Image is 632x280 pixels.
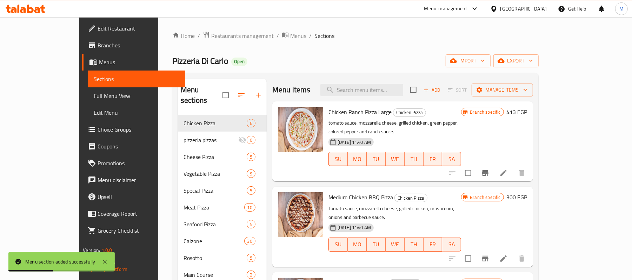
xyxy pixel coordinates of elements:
span: Medium Chicken BBQ Pizza [328,192,393,202]
span: Coupons [98,142,179,151]
div: Vegetable Pizza [184,169,247,178]
button: import [446,54,491,67]
li: / [198,32,200,40]
span: Pizzeria Di Carlo [172,53,228,69]
span: Select to update [461,166,475,180]
span: 5 [247,154,255,160]
button: Branch-specific-item [477,165,494,181]
span: Restaurants management [211,32,274,40]
a: Coverage Report [82,205,185,222]
span: SA [445,239,458,249]
div: Open [231,58,247,66]
span: 5 [247,187,255,194]
button: TH [405,152,424,166]
span: Grocery Checklist [98,226,179,235]
span: Chicken Pizza [395,194,427,202]
span: Seafood Pizza [184,220,247,228]
span: Promotions [98,159,179,167]
span: Edit Menu [94,108,179,117]
span: Branch specific [467,109,503,115]
span: WE [388,154,402,164]
img: Chicken Ranch Pizza Large [278,107,323,152]
span: TH [407,154,421,164]
span: Calzone [184,237,244,245]
span: Main Course [184,271,247,279]
span: 30 [245,238,255,245]
button: SU [328,152,348,166]
div: Meat Pizza10 [178,199,267,216]
button: Add section [250,87,267,104]
a: Promotions [82,155,185,172]
div: Rosotto5 [178,249,267,266]
div: items [247,153,255,161]
a: Sections [88,71,185,87]
button: FR [424,238,443,252]
div: items [247,169,255,178]
span: Open [231,59,247,65]
div: Chicken Pizza6 [178,115,267,132]
p: tomato sauce, mozzarella cheese, grilled chicken, green pepper, colored pepper and ranch sauce. [328,119,461,136]
a: Choice Groups [82,121,185,138]
div: items [247,136,255,144]
div: pizzeria pizzas0 [178,132,267,148]
span: M [619,5,624,13]
span: Select section first [443,85,472,95]
button: Add [421,85,443,95]
h6: 300 EGP [507,192,527,202]
button: delete [513,250,530,267]
button: delete [513,165,530,181]
div: items [247,220,255,228]
button: MO [348,152,367,166]
a: Menus [82,54,185,71]
h2: Menu sections [181,85,222,106]
span: Branches [98,41,179,49]
img: Medium Chicken BBQ Pizza [278,192,323,237]
div: Rosotto [184,254,247,262]
span: MO [351,154,364,164]
span: pizzeria pizzas [184,136,238,144]
span: WE [388,239,402,249]
span: Menu disclaimer [98,176,179,184]
span: import [451,56,485,65]
h2: Menu items [272,85,311,95]
div: [GEOGRAPHIC_DATA] [500,5,547,13]
button: WE [386,238,405,252]
span: [DATE] 11:40 AM [335,224,374,231]
span: Select all sections [218,88,233,102]
span: export [499,56,533,65]
a: Edit menu item [499,254,508,263]
span: Add [423,86,441,94]
span: SU [332,154,345,164]
div: items [247,186,255,195]
span: FR [426,154,440,164]
div: Menu section added successfully [25,258,95,266]
span: Select to update [461,251,475,266]
div: Chicken Pizza [394,194,427,202]
span: Add item [421,85,443,95]
span: Special Pizza [184,186,247,195]
a: Edit Restaurant [82,20,185,37]
span: Coverage Report [98,209,179,218]
button: Branch-specific-item [477,250,494,267]
div: Meat Pizza [184,203,244,212]
span: [DATE] 11:40 AM [335,139,374,146]
div: Calzone30 [178,233,267,249]
span: Branch specific [467,194,503,201]
button: TH [405,238,424,252]
button: export [493,54,539,67]
span: Full Menu View [94,92,179,100]
span: FR [426,239,440,249]
a: Full Menu View [88,87,185,104]
span: 6 [247,120,255,127]
button: TU [367,238,386,252]
a: Restaurants management [203,31,274,40]
button: SA [442,152,461,166]
div: Menu-management [424,5,467,13]
span: Upsell [98,193,179,201]
button: SA [442,238,461,252]
svg: Inactive section [238,136,247,144]
button: SU [328,238,348,252]
a: Edit Menu [88,104,185,121]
